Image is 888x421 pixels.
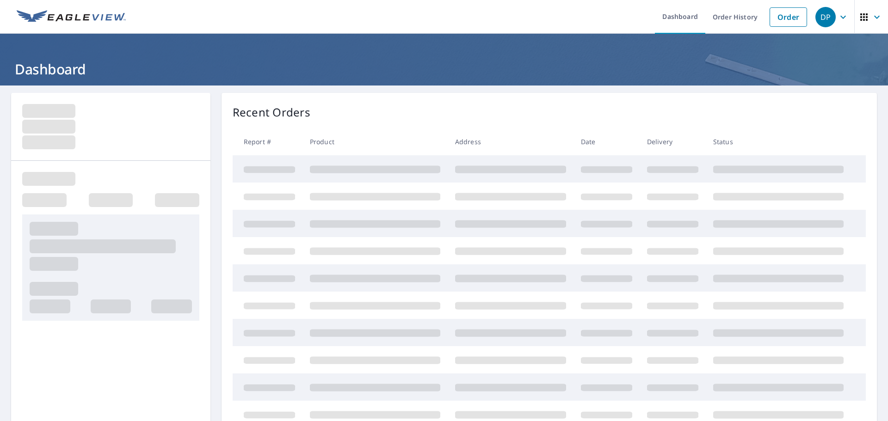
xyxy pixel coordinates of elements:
[233,128,302,155] th: Report #
[448,128,573,155] th: Address
[640,128,706,155] th: Delivery
[573,128,640,155] th: Date
[233,104,310,121] p: Recent Orders
[17,10,126,24] img: EV Logo
[706,128,851,155] th: Status
[302,128,448,155] th: Product
[11,60,877,79] h1: Dashboard
[770,7,807,27] a: Order
[815,7,836,27] div: DP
